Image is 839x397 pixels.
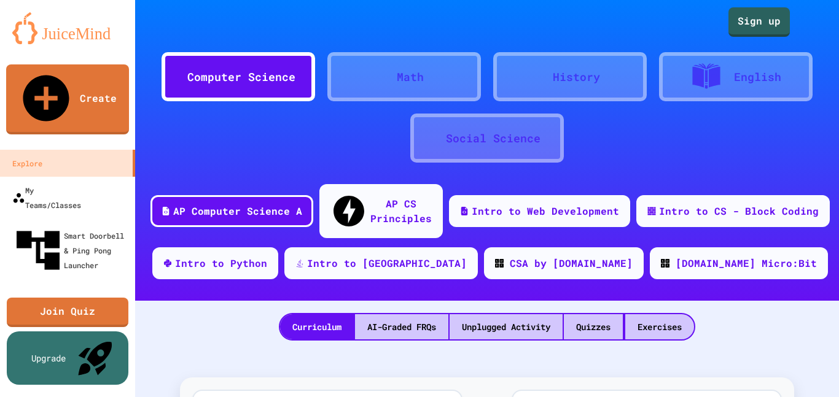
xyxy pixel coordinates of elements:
div: Intro to [GEOGRAPHIC_DATA] [307,256,467,271]
a: Create [6,64,129,134]
div: Computer Science [187,69,295,85]
div: Math [397,69,424,85]
div: Smart Doorbell & Ping Pong Launcher [12,225,130,276]
img: logo-orange.svg [12,12,123,44]
div: Upgrade [31,352,66,364]
img: CODE_logo_RGB.png [495,259,504,268]
div: My Teams/Classes [12,183,81,212]
div: Social Science [446,130,540,147]
div: Quizzes [564,314,623,339]
a: Join Quiz [7,298,128,327]
div: [DOMAIN_NAME] Micro:Bit [676,256,817,271]
img: CODE_logo_RGB.png [661,259,669,268]
div: Explore [12,156,42,171]
div: Unplugged Activity [450,314,563,339]
a: Sign up [728,7,790,37]
div: History [553,69,600,85]
div: AP Computer Science A [173,204,302,218]
div: Intro to Web Development [472,204,619,218]
div: Curriculum [280,314,354,339]
div: Exercises [625,314,694,339]
div: AI-Graded FRQs [355,314,448,339]
div: Intro to Python [175,256,267,271]
div: AP CS Principles [370,196,432,226]
div: CSA by [DOMAIN_NAME] [510,256,633,271]
div: English [734,69,781,85]
div: Intro to CS - Block Coding [659,204,819,218]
